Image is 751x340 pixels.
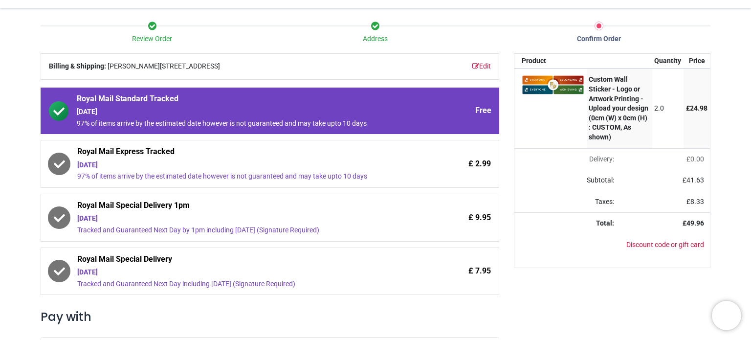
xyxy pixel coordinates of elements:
[690,104,707,112] span: 24.98
[654,104,681,113] div: 2.0
[686,219,704,227] span: 49.96
[514,54,587,68] th: Product
[686,198,704,205] span: £
[77,119,408,129] div: 97% of items arrive by the estimated date however is not guaranteed and may take upto 10 days
[77,160,408,170] div: [DATE]
[522,75,584,94] img: 6qvscwAAAAZJREFUAwBDLvOE2FQCEAAAAABJRU5ErkJggg==
[684,54,710,68] th: Price
[589,75,648,141] strong: Custom Wall Sticker - Logo or Artwork Printing - Upload your design (0cm (W) x 0cm (H) : CUSTOM, ...
[264,34,487,44] div: Address
[41,34,264,44] div: Review Order
[652,54,684,68] th: Quantity
[475,105,491,116] span: Free
[514,149,620,170] td: Delivery will be updated after choosing a new delivery method
[686,155,704,163] span: £
[686,104,707,112] span: £
[77,200,408,214] span: Royal Mail Special Delivery 1pm
[514,170,620,191] td: Subtotal:
[514,191,620,213] td: Taxes:
[77,226,408,235] div: Tracked and Guaranteed Next Day by 1pm including [DATE] (Signature Required)
[77,214,408,224] div: [DATE]
[596,219,614,227] strong: Total:
[77,93,408,107] span: Royal Mail Standard Tracked
[77,107,408,117] div: [DATE]
[472,62,491,71] a: Edit
[49,62,106,70] b: Billing & Shipping:
[468,159,491,169] span: £ 2.99
[77,172,408,181] div: 97% of items arrive by the estimated date however is not guaranteed and may take upto 10 days
[626,241,704,249] a: Discount code or gift card
[77,254,408,268] span: Royal Mail Special Delivery
[712,301,741,330] iframe: Brevo live chat
[683,176,704,184] span: £
[77,279,408,289] div: Tracked and Guaranteed Next Day including [DATE] (Signature Required)
[690,198,704,205] span: 8.33
[41,309,499,325] h3: Pay with
[487,34,710,44] div: Confirm Order
[77,268,408,277] div: [DATE]
[690,155,704,163] span: 0.00
[468,212,491,223] span: £ 9.95
[77,146,408,160] span: Royal Mail Express Tracked
[468,266,491,276] span: £ 7.95
[108,62,220,71] span: [PERSON_NAME][STREET_ADDRESS]
[683,219,704,227] strong: £
[686,176,704,184] span: 41.63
